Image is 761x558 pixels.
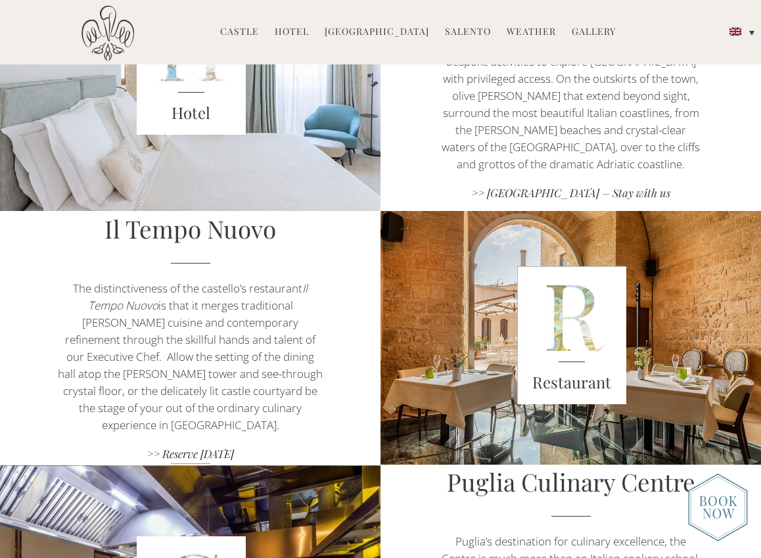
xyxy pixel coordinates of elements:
a: Hotel [275,25,309,40]
a: Salento [445,25,491,40]
i: Il Tempo Nuovo [88,281,308,313]
img: new-booknow.png [688,473,748,542]
a: Weather [507,25,556,40]
a: Gallery [572,25,616,40]
p: The distinctiveness of the castello’s restaurant is that it merges traditional [PERSON_NAME] cuis... [57,280,323,434]
img: r_green.jpg [517,266,626,404]
a: Puglia Culinary Centre [447,465,695,498]
a: Il Tempo Nuovo [104,212,276,244]
a: >> Reserve [DATE] [57,446,323,464]
img: Castello di Ugento [81,5,134,61]
img: English [729,28,741,35]
a: >> [GEOGRAPHIC_DATA] – Stay with us [438,185,704,203]
h3: Restaurant [517,371,626,394]
a: Castle [220,25,259,40]
a: [GEOGRAPHIC_DATA] [325,25,429,40]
